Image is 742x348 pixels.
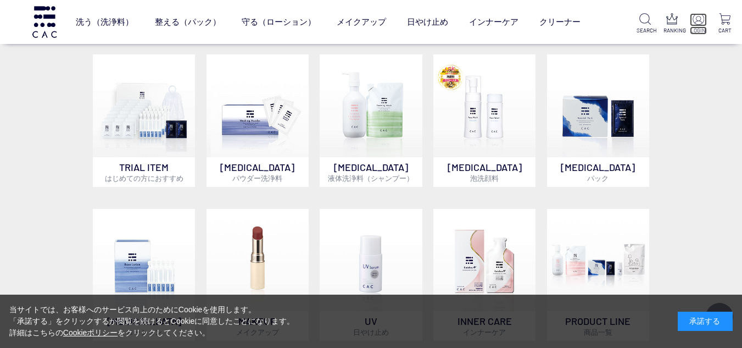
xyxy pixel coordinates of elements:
[433,209,535,311] img: インナーケア
[433,157,535,187] p: [MEDICAL_DATA]
[678,312,733,331] div: 承諾する
[547,54,649,186] a: [MEDICAL_DATA]パック
[663,26,680,35] p: RANKING
[320,157,422,187] p: [MEDICAL_DATA]
[637,26,654,35] p: SEARCH
[93,157,195,187] p: TRIAL ITEM
[716,13,733,35] a: CART
[690,13,707,35] a: LOGIN
[716,26,733,35] p: CART
[337,7,386,36] a: メイクアップ
[207,54,309,186] a: [MEDICAL_DATA]パウダー洗浄料
[547,157,649,187] p: [MEDICAL_DATA]
[93,54,195,186] a: トライアルセット TRIAL ITEMはじめての方におすすめ
[105,174,183,183] span: はじめての方におすすめ
[328,174,414,183] span: 液体洗浄料（シャンプー）
[547,209,649,341] a: PRODUCT LINE商品一覧
[207,157,309,187] p: [MEDICAL_DATA]
[433,54,535,157] img: 泡洗顔料
[433,54,535,186] a: 泡洗顔料 [MEDICAL_DATA]泡洗顔料
[207,209,309,341] a: MAKEUPメイクアップ
[587,174,609,183] span: パック
[93,54,195,157] img: トライアルセット
[93,209,195,341] a: [MEDICAL_DATA]ローション
[242,7,316,36] a: 守る（ローション）
[539,7,581,36] a: クリーナー
[9,304,295,339] div: 当サイトでは、お客様へのサービス向上のためにCookieを使用します。 「承諾する」をクリックするか閲覧を続けるとCookieに同意したことになります。 詳細はこちらの をクリックしてください。
[469,7,518,36] a: インナーケア
[320,54,422,186] a: [MEDICAL_DATA]液体洗浄料（シャンプー）
[637,13,654,35] a: SEARCH
[407,7,448,36] a: 日やけ止め
[470,174,499,183] span: 泡洗顔料
[76,7,133,36] a: 洗う（洗浄料）
[433,209,535,341] a: インナーケア INNER CAREインナーケア
[663,13,680,35] a: RANKING
[155,7,221,36] a: 整える（パック）
[31,6,58,37] img: logo
[232,174,282,183] span: パウダー洗浄料
[63,328,118,337] a: Cookieポリシー
[690,26,707,35] p: LOGIN
[320,209,422,341] a: UV日やけ止め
